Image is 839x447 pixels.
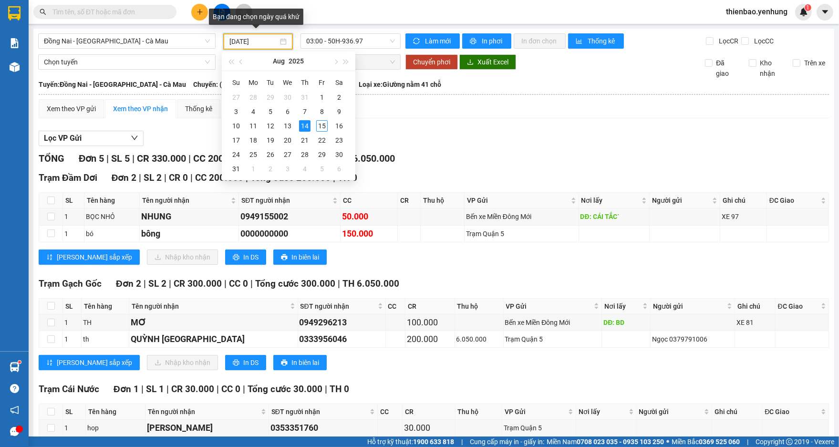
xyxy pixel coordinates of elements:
[576,38,584,45] span: bar-chart
[271,406,368,417] span: SĐT người nhận
[131,134,138,142] span: down
[296,104,313,119] td: 2025-08-07
[84,193,140,208] th: Tên hàng
[79,153,104,164] span: Đơn 5
[248,135,259,146] div: 18
[722,211,765,222] div: XE 97
[228,90,245,104] td: 2025-07-27
[270,421,376,435] div: 0353351760
[229,278,248,289] span: CC 0
[715,36,740,46] span: Lọc CR
[296,90,313,104] td: 2025-07-31
[39,81,186,88] b: Tuyến: Đồng Nai - [GEOGRAPHIC_DATA] - Cà Mau
[282,106,293,117] div: 6
[141,384,144,395] span: |
[735,299,776,314] th: Ghi chú
[265,106,276,117] div: 5
[250,278,253,289] span: |
[769,195,819,206] span: ĐC Giao
[279,133,296,147] td: 2025-08-20
[331,147,348,162] td: 2025-08-30
[10,62,20,72] img: warehouse-icon
[750,36,775,46] span: Lọc CC
[603,317,649,328] div: DĐ: BD
[273,355,327,370] button: printerIn biên lai
[333,163,345,175] div: 6
[398,193,421,208] th: CR
[67,64,80,74] span: CC :
[407,333,453,346] div: 200.000
[313,147,331,162] td: 2025-08-29
[190,172,193,183] span: |
[239,226,341,242] td: 0000000000
[712,404,762,420] th: Ghi chú
[466,211,577,222] div: Bến xe Miền Đông Mới
[279,90,296,104] td: 2025-07-30
[482,36,504,46] span: In phơi
[47,104,96,114] div: Xem theo VP gửi
[456,404,502,420] th: Thu hộ
[306,34,395,48] span: 03:00 - 50H-936.97
[240,210,339,223] div: 0949155002
[817,4,833,21] button: caret-down
[83,317,128,328] div: TH
[67,62,136,75] div: 30.000
[313,104,331,119] td: 2025-08-08
[467,195,569,206] span: VP Gửi
[40,9,46,15] span: search
[342,278,399,289] span: TH 6.050.000
[299,163,311,175] div: 4
[455,299,504,314] th: Thu hộ
[144,172,162,183] span: SL 2
[338,278,340,289] span: |
[144,278,146,289] span: |
[467,59,474,66] span: download
[765,406,819,417] span: ĐC Giao
[255,278,335,289] span: Tổng cước 300.000
[148,278,166,289] span: SL 2
[502,420,576,437] td: Trạm Quận 5
[164,172,166,183] span: |
[193,153,242,164] span: CC 200.000
[68,31,135,42] div: kha
[44,55,210,69] span: Chọn tuyến
[239,208,341,225] td: 0949155002
[245,133,262,147] td: 2025-08-18
[129,314,298,331] td: MƠ
[462,33,511,49] button: printerIn phơi
[248,120,259,132] div: 11
[141,210,237,223] div: NHUNG
[228,75,245,90] th: Su
[313,162,331,176] td: 2025-09-05
[262,75,279,90] th: Tu
[316,106,328,117] div: 8
[230,135,242,146] div: 17
[39,278,102,289] span: Trạm Gạch Gốc
[289,52,304,71] button: 2025
[262,119,279,133] td: 2025-08-12
[579,406,627,417] span: Nơi lấy
[106,153,109,164] span: |
[171,384,214,395] span: CR 30.000
[265,92,276,103] div: 29
[52,7,165,17] input: Tìm tên, số ĐT hoặc mã đơn
[141,227,237,240] div: bông
[86,211,138,222] div: BỌC NHỎ
[214,4,230,21] button: file-add
[243,252,259,262] span: In DS
[333,135,345,146] div: 23
[313,133,331,147] td: 2025-08-22
[273,249,327,265] button: printerIn biên lai
[296,75,313,90] th: Th
[147,421,267,435] div: [PERSON_NAME]
[456,334,502,344] div: 6.050.000
[39,172,97,183] span: Trạm Đầm Dơi
[299,106,311,117] div: 7
[228,119,245,133] td: 2025-08-10
[279,75,296,90] th: We
[243,384,245,395] span: |
[18,361,21,364] sup: 1
[111,153,130,164] span: SL 5
[313,119,331,133] td: 2025-08-15
[333,92,345,103] div: 2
